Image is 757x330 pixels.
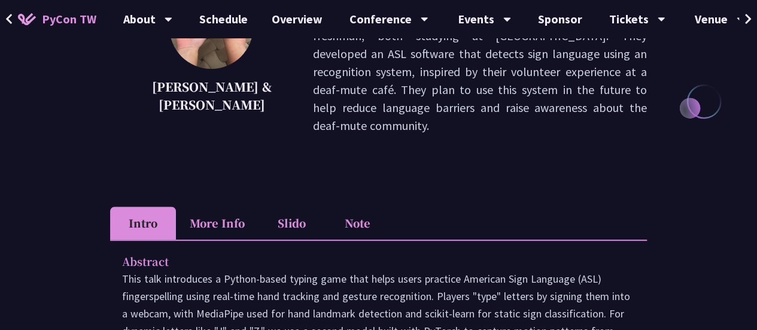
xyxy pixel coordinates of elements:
[140,78,283,114] p: [PERSON_NAME] & [PERSON_NAME]
[42,10,96,28] span: PyCon TW
[122,253,611,270] p: Abstract
[18,13,36,25] img: Home icon of PyCon TW 2025
[324,207,390,240] li: Note
[259,207,324,240] li: Slido
[6,4,108,34] a: PyCon TW
[110,207,176,240] li: Intro
[176,207,259,240] li: More Info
